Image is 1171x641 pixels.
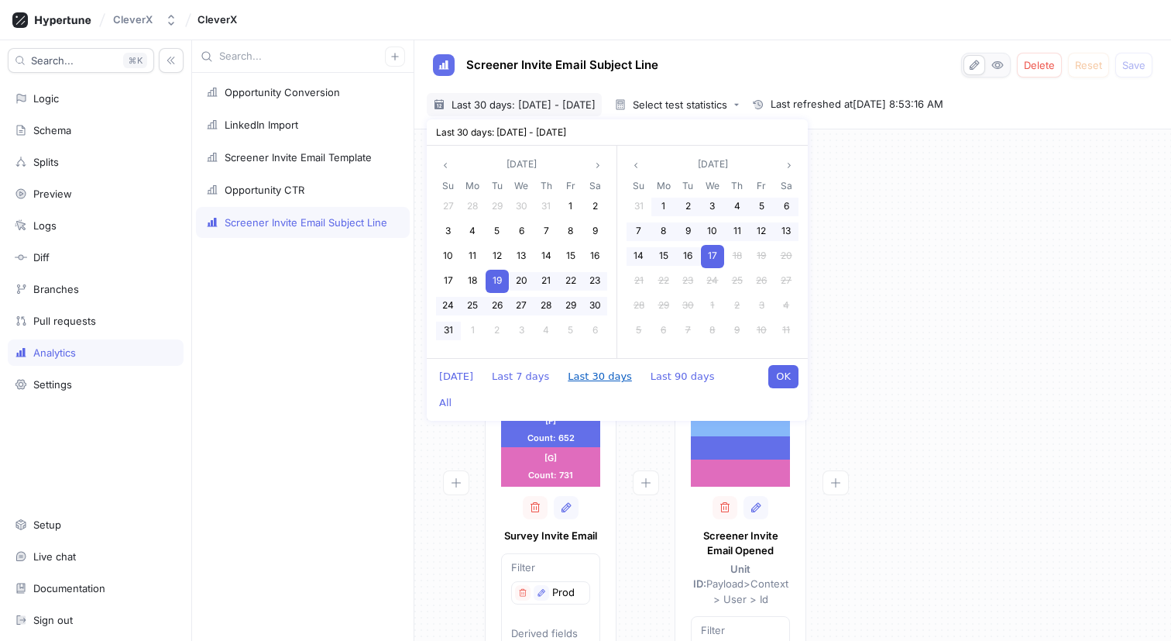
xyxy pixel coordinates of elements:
div: 14 [534,245,558,268]
div: 2 [486,319,509,343]
div: 3 [437,220,460,243]
span: 9 [734,324,740,336]
div: 01 Sep 2025 [461,319,486,343]
span: 20 [516,274,527,286]
div: 11 Sep 2025 [725,219,750,244]
div: Last 30 days: [DATE] - [DATE] [427,119,808,146]
div: 07 Aug 2025 [534,219,558,244]
span: 1 [471,324,475,336]
div: 06 Aug 2025 [510,219,534,244]
span: 2 [685,200,691,212]
div: 03 Sep 2025 [510,319,534,343]
div: 25 [461,295,484,318]
span: 23 [589,274,600,286]
span: 11 [469,250,476,261]
span: 28 [634,299,644,311]
span: 6 [519,225,524,236]
button: angle left [436,155,455,174]
div: Logic [33,92,59,105]
div: 9 [676,220,699,243]
span: 21 [541,274,551,286]
span: 3 [709,200,715,212]
div: 22 Sep 2025 [651,269,676,294]
div: 08 Aug 2025 [558,219,583,244]
button: angle right [780,155,798,174]
button: [DATE] [692,155,734,174]
div: 08 Sep 2025 [651,219,676,244]
div: 02 Oct 2025 [725,294,750,319]
div: 8 [652,220,675,243]
div: 4 [461,220,484,243]
span: 19 [493,274,502,286]
div: 07 Sep 2025 [627,219,651,244]
div: 15 Sep 2025 [651,244,676,269]
div: 04 Sep 2025 [534,319,558,343]
span: 16 [683,250,692,261]
span: 26 [756,274,767,286]
div: 11 [726,220,749,243]
div: 5 [750,195,773,219]
div: 27 [437,195,460,219]
span: 7 [544,225,549,236]
span: 17 [708,250,717,261]
div: 28 Jul 2025 [461,195,486,219]
div: 26 [486,295,509,318]
span: 9 [685,225,691,236]
div: 03 Sep 2025 [700,195,725,219]
span: 6 [592,324,598,336]
div: 18 Sep 2025 [725,244,750,269]
button: angle left [627,155,645,174]
div: 09 Sep 2025 [675,219,700,244]
div: 22 [652,270,675,293]
div: 19 Sep 2025 [750,244,774,269]
span: 13 [781,225,791,236]
div: 1 [461,319,484,343]
div: 2 [726,295,749,318]
div: 4 [534,319,558,343]
div: 10 Aug 2025 [436,244,461,269]
div: 25 Aug 2025 [461,294,486,319]
span: Save [1122,60,1145,70]
span: 7 [685,324,691,336]
div: 23 [583,270,606,293]
div: 6 [583,319,606,343]
button: [DATE] [500,155,543,174]
div: Splits [33,156,59,168]
span: 21 [634,274,644,286]
div: 20 Aug 2025 [510,269,534,294]
span: Last refreshed at [DATE] 8:53:16 AM [771,97,943,112]
button: Delete [1017,53,1062,78]
div: 07 Oct 2025 [675,319,700,343]
span: 24 [706,274,718,286]
span: 11 [733,225,741,236]
span: Delete [1024,60,1055,70]
span: 29 [492,200,503,212]
div: 22 [559,270,582,293]
div: Schema [33,124,71,136]
div: 01 Aug 2025 [558,195,583,219]
div: 14 [627,245,651,268]
span: 25 [467,299,478,311]
span: 30 [516,200,527,212]
div: 5 [559,319,582,343]
div: 28 [534,295,558,318]
svg: angle right [785,160,794,170]
div: 29 [559,295,582,318]
span: 15 [566,250,575,261]
div: 29 Sep 2025 [651,294,676,319]
div: 11 Oct 2025 [774,319,798,343]
div: 16 [676,245,699,268]
div: 02 Sep 2025 [485,319,510,343]
div: 09 Aug 2025 [582,219,607,244]
span: Su [442,178,454,193]
span: 2 [734,299,740,311]
button: Select test statistics [608,93,746,116]
div: 28 [627,295,651,318]
div: 10 [701,220,724,243]
span: 4 [469,225,476,236]
span: 4 [783,299,789,311]
span: 27 [781,274,792,286]
button: CleverX [107,7,184,33]
span: 19 [757,250,766,261]
span: 10 [443,250,453,261]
